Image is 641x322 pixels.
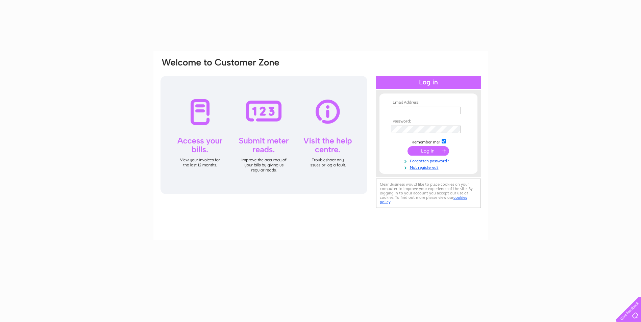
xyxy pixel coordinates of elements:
[391,157,468,164] a: Forgotten password?
[376,179,481,208] div: Clear Business would like to place cookies on your computer to improve your experience of the sit...
[391,164,468,170] a: Not registered?
[408,146,449,156] input: Submit
[380,195,467,204] a: cookies policy
[389,138,468,145] td: Remember me?
[389,119,468,124] th: Password:
[389,100,468,105] th: Email Address:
